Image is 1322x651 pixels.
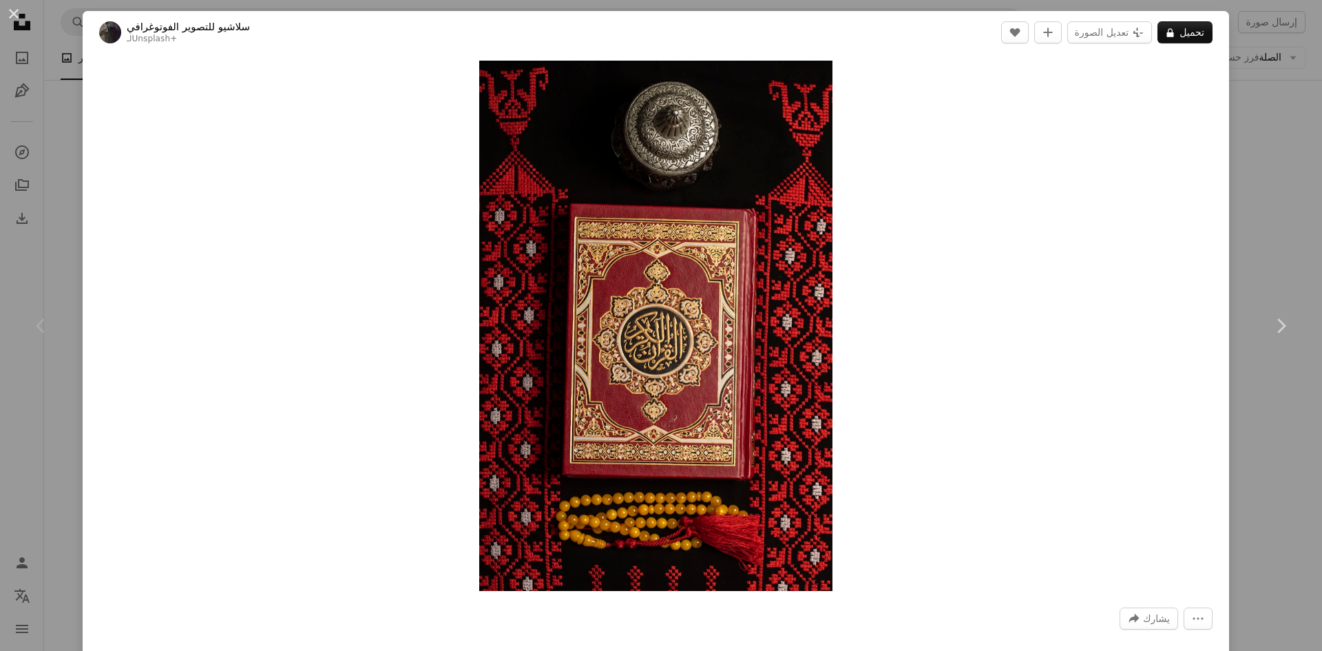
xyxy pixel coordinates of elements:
[1239,260,1322,392] a: التالي
[1179,27,1204,38] font: تحميل
[1067,21,1153,43] button: تعديل الصورة
[479,61,832,591] img: كتاب أحمر مع شرابة فوقه
[127,20,250,34] a: سلاشيو للتصوير الفوتوغرافي
[1143,613,1170,624] font: يشارك
[1157,21,1213,43] button: تحميل
[479,61,832,591] button: قم بتكبير هذه الصورة
[1075,27,1129,38] font: تعديل الصورة
[99,21,121,43] img: انتقل إلى الملف الشخصي لـ Slashio Photography
[1034,21,1062,43] button: إضافة إلى المجموعة
[127,34,132,43] font: لـ
[1184,608,1213,630] button: مزيد من الإجراءات
[127,21,250,33] font: سلاشيو للتصوير الفوتوغرافي
[132,34,177,43] a: Unsplash+
[1120,608,1178,630] button: شارك هذه الصورة
[1001,21,1029,43] button: يحب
